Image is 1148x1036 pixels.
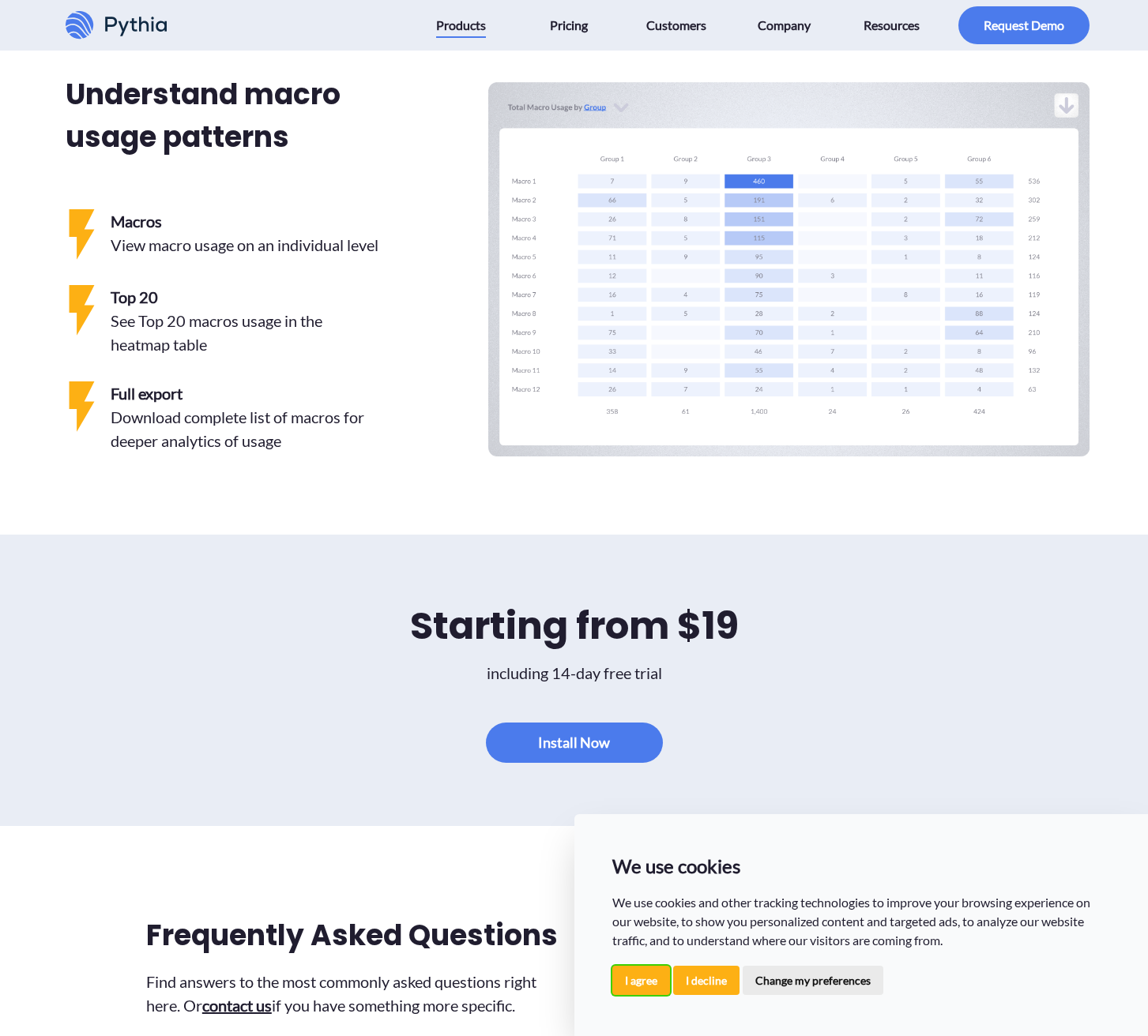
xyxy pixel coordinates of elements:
[111,381,381,405] h3: Full export
[111,309,381,356] h3: See Top 20 macros usage in the heatmap table
[488,82,1090,456] img: Usage Patterns
[612,852,1111,880] p: We use cookies
[146,970,566,1017] h3: Find answers to the most commonly asked questions right here. Or if you have something more speci...
[410,598,739,655] h2: Starting from $19
[202,996,272,1015] a: contact us
[111,285,381,309] h3: Top 20
[111,209,381,233] h3: Macros
[673,966,740,995] button: I decline
[864,13,920,38] span: Resources
[111,405,381,452] h3: Download complete list of macros for deeper analytics of usage
[146,914,566,957] h2: Frequently Asked Questions
[66,73,381,159] h2: Understand macro usage patterns
[646,13,706,38] span: Customers
[436,13,486,38] span: Products
[487,661,662,685] h3: including 14-day free trial
[758,13,811,38] span: Company
[612,966,670,995] button: I agree
[743,966,883,995] button: Change my preferences
[111,233,381,257] h3: View macro usage on an individual level
[612,893,1111,950] p: We use cookies and other tracking technologies to improve your browsing experience on our website...
[550,13,588,38] span: Pricing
